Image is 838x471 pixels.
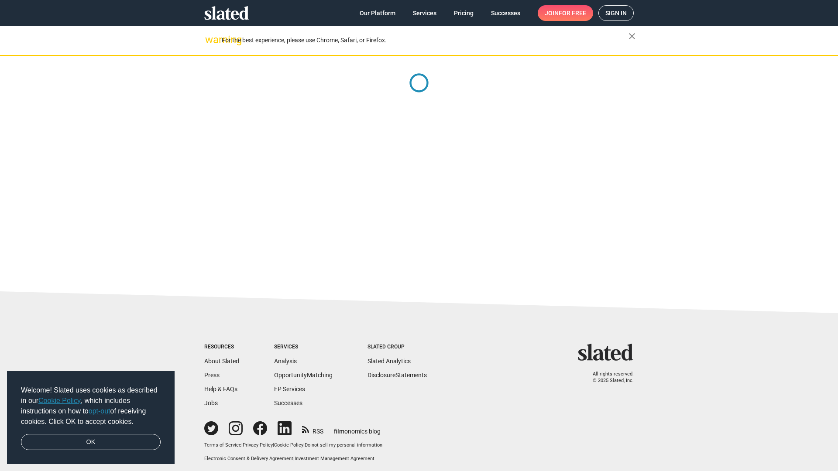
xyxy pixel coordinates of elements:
[204,399,218,406] a: Jobs
[274,358,297,365] a: Analysis
[406,5,443,21] a: Services
[305,442,382,449] button: Do not sell my personal information
[222,34,628,46] div: For the best experience, please use Chrome, Safari, or Firefox.
[334,428,344,435] span: film
[204,344,239,351] div: Resources
[447,5,481,21] a: Pricing
[413,5,436,21] span: Services
[7,371,175,464] div: cookieconsent
[302,422,323,436] a: RSS
[295,456,374,461] a: Investment Management Agreement
[605,6,627,20] span: Sign in
[353,5,402,21] a: Our Platform
[584,371,634,384] p: All rights reserved. © 2025 Slated, Inc.
[274,442,303,448] a: Cookie Policy
[205,34,216,45] mat-icon: warning
[204,442,241,448] a: Terms of Service
[274,386,305,392] a: EP Services
[38,397,81,404] a: Cookie Policy
[334,420,381,436] a: filmonomics blog
[559,5,586,21] span: for free
[360,5,395,21] span: Our Platform
[273,442,274,448] span: |
[204,372,220,379] a: Press
[274,344,333,351] div: Services
[274,372,333,379] a: OpportunityMatching
[243,442,273,448] a: Privacy Policy
[89,407,110,415] a: opt-out
[484,5,527,21] a: Successes
[204,386,237,392] a: Help & FAQs
[598,5,634,21] a: Sign in
[204,358,239,365] a: About Slated
[274,399,302,406] a: Successes
[367,358,411,365] a: Slated Analytics
[241,442,243,448] span: |
[367,344,427,351] div: Slated Group
[21,434,161,451] a: dismiss cookie message
[367,372,427,379] a: DisclosureStatements
[454,5,474,21] span: Pricing
[538,5,593,21] a: Joinfor free
[491,5,520,21] span: Successes
[627,31,637,41] mat-icon: close
[293,456,295,461] span: |
[303,442,305,448] span: |
[204,456,293,461] a: Electronic Consent & Delivery Agreement
[545,5,586,21] span: Join
[21,385,161,427] span: Welcome! Slated uses cookies as described in our , which includes instructions on how to of recei...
